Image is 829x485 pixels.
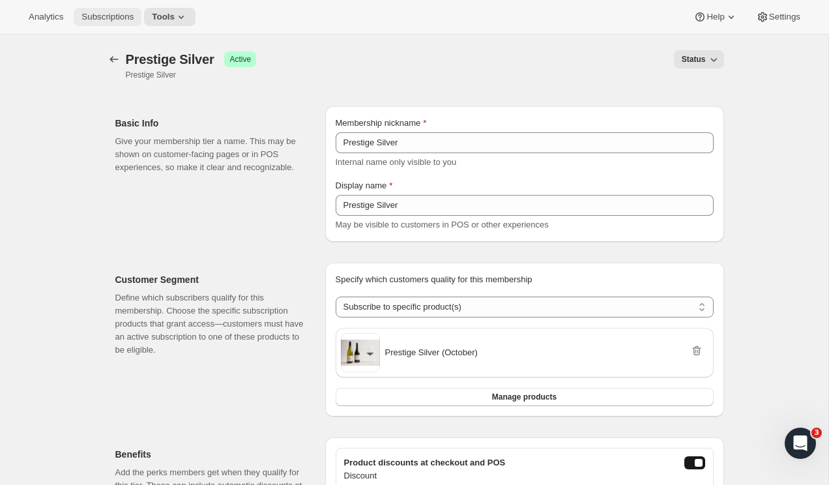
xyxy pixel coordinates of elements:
button: Memberships [105,50,123,68]
button: Analytics [21,8,71,26]
button: Subscriptions [74,8,141,26]
span: Membership nickname [336,118,421,128]
span: Settings [769,12,800,22]
span: Analytics [29,12,63,22]
button: Manage products [336,388,714,406]
input: Enter internal name [336,132,714,153]
button: Help [686,8,745,26]
span: May be visible to customers in POS or other experiences [336,220,549,229]
p: Define which subscribers qualify for this membership. Choose the specific subscription products t... [115,291,304,357]
button: Settings [748,8,808,26]
span: Discount [344,471,377,480]
span: Manage products [492,392,557,402]
p: Prestige Silver [126,70,262,80]
button: Tools [144,8,196,26]
span: Product discounts at checkout and POS [344,456,506,469]
h2: Customer Segment [115,273,304,286]
span: Tools [152,12,175,22]
div: Prestige Silver [126,51,257,67]
span: Active [229,54,251,65]
p: Give your membership tier a name. This may be shown on customer-facing pages or in POS experience... [115,135,304,174]
span: Subscriptions [81,12,134,22]
button: Remove [688,342,706,360]
span: Status [682,54,706,65]
span: Prestige Silver (October) [385,346,478,359]
input: Enter display name [336,195,714,216]
p: Specify which customers quality for this membership [336,273,714,286]
span: Help [706,12,724,22]
span: Display name [336,181,387,190]
span: Internal name only visible to you [336,157,457,167]
button: onlineDiscountEnabled [684,456,705,469]
h2: Benefits [115,448,304,461]
span: 3 [811,428,822,438]
iframe: Intercom live chat [785,428,816,459]
h2: Basic Info [115,117,304,130]
button: Status [674,50,724,68]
